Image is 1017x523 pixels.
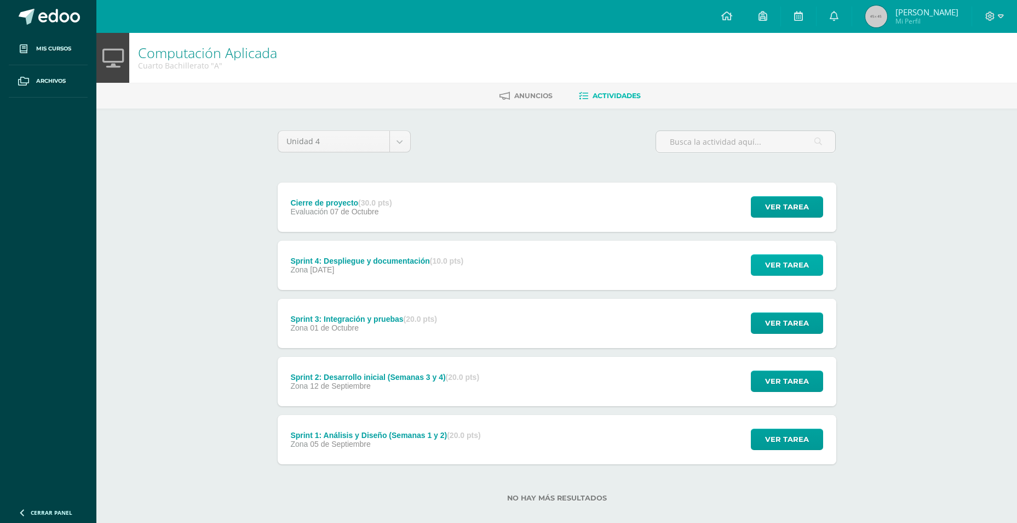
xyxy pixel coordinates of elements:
a: Actividades [579,87,641,105]
strong: (20.0 pts) [404,315,437,323]
button: Ver tarea [751,196,823,218]
span: Mis cursos [36,44,71,53]
span: Ver tarea [765,371,809,391]
span: Cerrar panel [31,509,72,516]
span: [DATE] [310,265,334,274]
strong: (20.0 pts) [446,373,479,382]
strong: (10.0 pts) [430,257,463,265]
span: Archivos [36,77,66,86]
span: 01 de Octubre [310,323,359,332]
input: Busca la actividad aquí... [656,131,835,152]
span: Ver tarea [765,197,809,217]
span: Zona [290,323,308,332]
span: Zona [290,440,308,448]
a: Unidad 4 [278,131,410,152]
strong: (20.0 pts) [447,431,480,440]
span: Anuncios [514,92,553,100]
div: Cierre de proyecto [290,198,392,207]
div: Sprint 1: Análisis y Diseño (Semanas 1 y 2) [290,431,480,440]
span: Actividades [593,92,641,100]
div: Sprint 2: Desarrollo inicial (Semanas 3 y 4) [290,373,479,382]
a: Archivos [9,65,88,98]
div: Sprint 3: Integración y pruebas [290,315,437,323]
span: 05 de Septiembre [310,440,371,448]
span: [PERSON_NAME] [895,7,958,18]
button: Ver tarea [751,429,823,450]
a: Mis cursos [9,33,88,65]
span: 12 de Septiembre [310,382,371,390]
button: Ver tarea [751,371,823,392]
img: 45x45 [865,5,887,27]
span: 07 de Octubre [330,207,379,216]
span: Ver tarea [765,429,809,450]
button: Ver tarea [751,312,823,334]
button: Ver tarea [751,254,823,276]
span: Ver tarea [765,255,809,275]
span: Zona [290,265,308,274]
h1: Computación Aplicada [138,45,277,60]
span: Unidad 4 [286,131,381,152]
a: Computación Aplicada [138,43,277,62]
a: Anuncios [499,87,553,105]
div: Sprint 4: Despliegue y documentación [290,257,463,265]
span: Zona [290,382,308,390]
span: Mi Perfil [895,16,958,26]
span: Ver tarea [765,313,809,333]
label: No hay más resultados [278,494,836,502]
span: Evaluación [290,207,328,216]
strong: (30.0 pts) [358,198,392,207]
div: Cuarto Bachillerato 'A' [138,60,277,71]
